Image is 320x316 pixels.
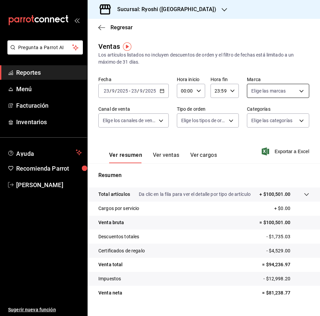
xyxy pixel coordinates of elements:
[98,219,124,226] p: Venta bruta
[111,88,115,94] input: --
[16,84,82,94] span: Menú
[131,88,137,94] input: --
[266,247,309,254] p: - $4,529.00
[98,171,309,179] p: Resumen
[98,41,120,51] div: Ventas
[247,107,309,111] label: Categorías
[74,17,79,23] button: open_drawer_menu
[247,77,309,82] label: Marca
[98,24,133,31] button: Regresar
[129,88,130,94] span: -
[8,306,82,313] span: Sugerir nueva función
[98,247,145,254] p: Certificados de regalo
[16,68,82,77] span: Reportes
[18,44,72,51] span: Pregunta a Parrot AI
[112,5,216,13] h3: Sucursal: Ryoshi ([GEOGRAPHIC_DATA])
[98,275,121,282] p: Impuestos
[109,152,142,163] button: Ver resumen
[139,191,251,198] p: Da clic en la fila para ver el detalle por tipo de artículo
[263,275,309,282] p: - $12,998.20
[274,205,309,212] p: + $0.00
[16,180,82,189] span: [PERSON_NAME]
[16,117,82,127] span: Inventarios
[110,24,133,31] span: Regresar
[190,152,217,163] button: Ver cargos
[211,77,239,82] label: Hora fin
[98,233,139,240] p: Descuentos totales
[262,261,309,268] p: = $94,236.97
[98,261,123,268] p: Venta total
[177,77,205,82] label: Hora inicio
[266,233,309,240] p: - $1,735.03
[117,88,128,94] input: ----
[262,289,309,296] p: = $81,238.77
[143,88,145,94] span: /
[251,87,286,94] span: Elige las marcas
[98,191,130,198] p: Total artículos
[16,101,82,110] span: Facturación
[7,40,83,55] button: Pregunta a Parrot AI
[123,42,131,51] img: Tooltip marker
[16,164,82,173] span: Recomienda Parrot
[16,148,73,156] span: Ayuda
[98,205,139,212] p: Cargos por servicio
[263,147,309,155] button: Exportar a Excel
[98,77,169,82] label: Fecha
[5,49,83,56] a: Pregunta a Parrot AI
[98,51,309,66] div: Los artículos listados no incluyen descuentos de orden y el filtro de fechas está limitado a un m...
[153,152,180,163] button: Ver ventas
[145,88,156,94] input: ----
[251,117,292,124] span: Elige las categorías
[181,117,227,124] span: Elige los tipos de orden
[109,152,217,163] div: navigation tabs
[259,219,309,226] p: = $100,501.00
[109,88,111,94] span: /
[98,107,169,111] label: Canal de venta
[115,88,117,94] span: /
[103,117,156,124] span: Elige los canales de venta
[137,88,139,94] span: /
[259,191,290,198] p: + $100,501.00
[139,88,143,94] input: --
[98,289,122,296] p: Venta neta
[103,88,109,94] input: --
[177,107,239,111] label: Tipo de orden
